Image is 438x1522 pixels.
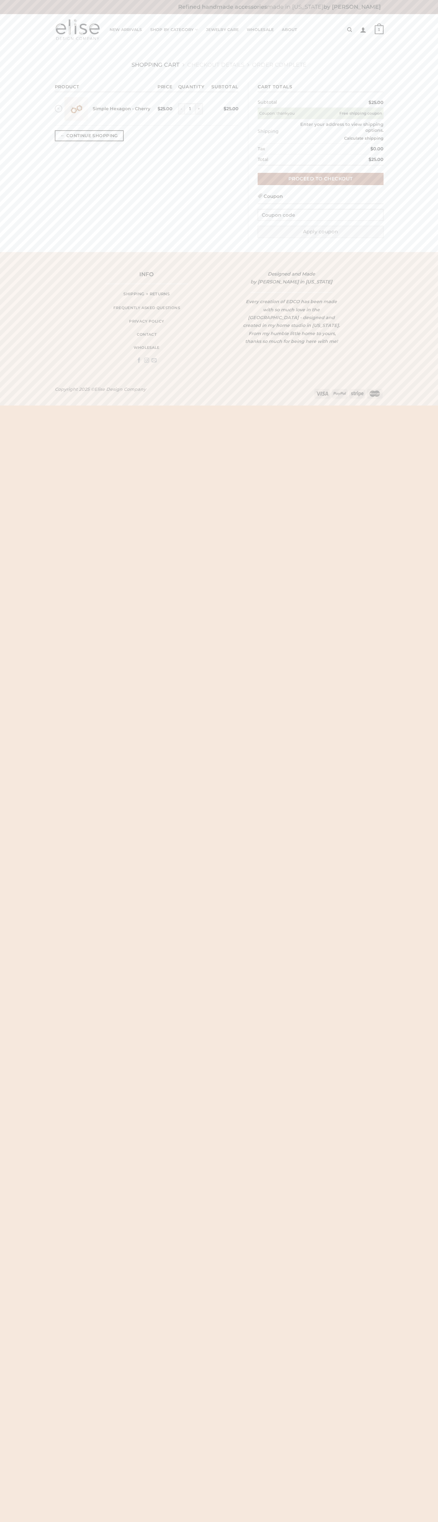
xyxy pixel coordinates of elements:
span: Frequently asked questions [113,305,180,311]
a: wholesale [98,343,195,353]
a: Shop By Category [150,23,198,36]
a: Wholesale [247,23,274,36]
th: Total [258,154,315,166]
th: Coupon: thankyou [258,108,315,119]
th: Tax [258,144,315,154]
a: Simple Hexagon - Cherry [93,106,150,111]
span: Designed and Made by [PERSON_NAME] in [US_STATE] [250,271,332,285]
input: Qty [184,103,196,115]
a: Calculate shipping [344,136,384,141]
th: Shipping [258,119,281,144]
b: made in [US_STATE] [178,3,381,10]
a: contact [98,330,195,339]
th: Quantity [176,82,208,92]
a: 1 [375,21,384,38]
input: Apply coupon [258,226,384,238]
input: Coupon code [258,209,384,221]
a: ← Continue shopping [55,130,124,141]
th: Subtotal [258,97,315,108]
th: Product [55,82,155,92]
strong: Elise Design Company [94,386,146,392]
a: Proceed to checkout [258,173,384,185]
bdi: 25.00 [368,100,384,105]
input: + [195,103,203,115]
bdi: 0.00 [370,146,384,152]
th: Subtotal [208,82,239,92]
th: Cart totals [258,82,384,92]
b: Refined handmade accessories [178,3,267,10]
h4: INFO [98,270,195,279]
bdi: 25.00 [224,106,239,111]
h3: Coupon [258,193,384,204]
a: Frequently asked questions [98,303,195,313]
td: Free shipping coupon [315,108,384,119]
span: $ [368,100,371,105]
bdi: 25.00 [157,106,173,111]
a: Follow on Facebook [137,358,142,363]
span: $ [368,157,371,162]
bdi: 25.00 [368,157,384,162]
span: wholesale [134,345,160,351]
a: Send us an email [152,358,157,363]
span: Every creation of EDCO has been made with so much love in the [GEOGRAPHIC_DATA] - designed and cr... [243,299,340,344]
a: Jewelry Care [206,23,239,36]
span: $ [370,146,373,152]
a: Privacy Policy [98,317,195,326]
a: Follow on Instagram [144,358,149,363]
a: About [282,23,297,36]
a: Search [347,24,352,36]
a: New Arrivals [110,23,142,36]
th: Price [155,82,176,92]
span: contact [137,332,157,338]
span: $ [224,106,226,111]
strong: 1 [375,25,384,34]
td: Enter your address to view shipping options. [281,119,383,144]
span: Shipping + Returns [123,291,170,297]
a: Remove this item [55,105,62,112]
span: $ [157,106,160,111]
div: Copyright 2025 © [55,386,146,393]
b: by [PERSON_NAME] [323,3,381,10]
a: Checkout details [187,61,245,68]
input: - [178,103,184,115]
a: Shopping Cart [131,61,179,68]
img: Elise Design Company [55,19,100,41]
a: Shipping + Returns [98,289,195,299]
span: Privacy Policy [129,318,164,324]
